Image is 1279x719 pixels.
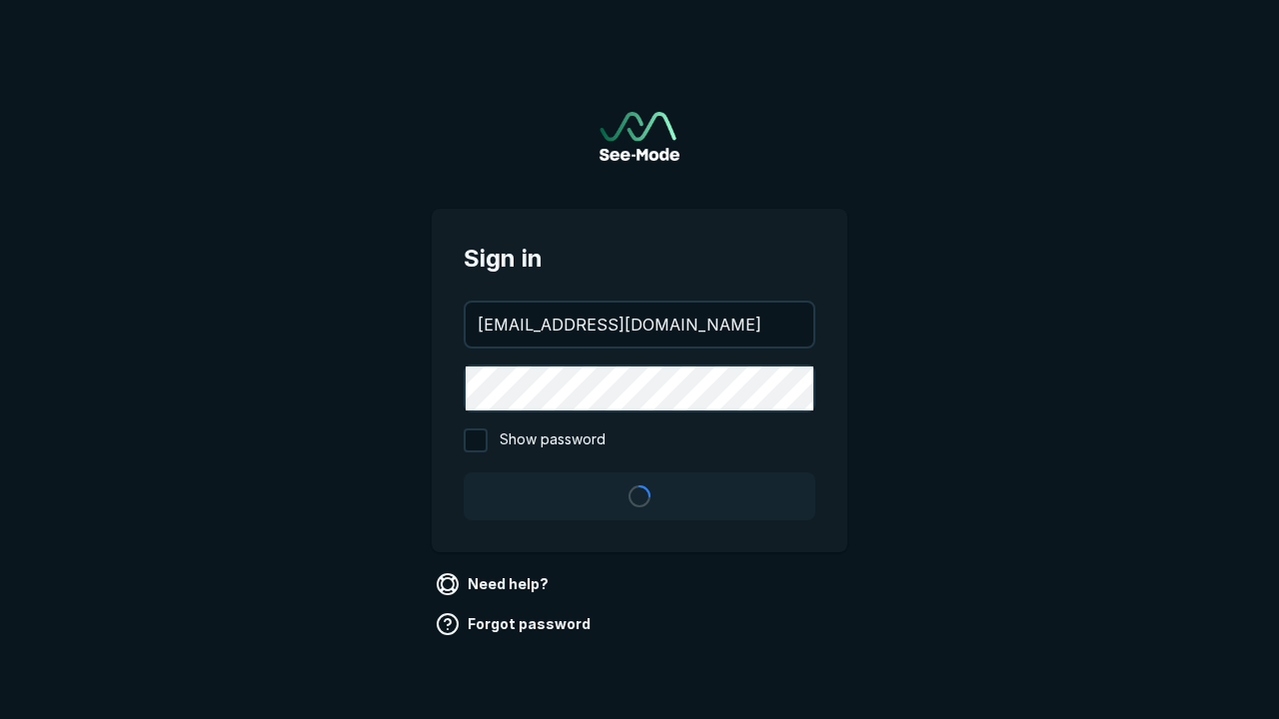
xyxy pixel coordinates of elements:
img: See-Mode Logo [600,112,679,161]
a: Go to sign in [600,112,679,161]
span: Sign in [464,241,815,277]
a: Need help? [432,568,557,600]
span: Show password [500,428,606,452]
a: Forgot password [432,608,599,640]
input: your@email.com [466,303,813,347]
